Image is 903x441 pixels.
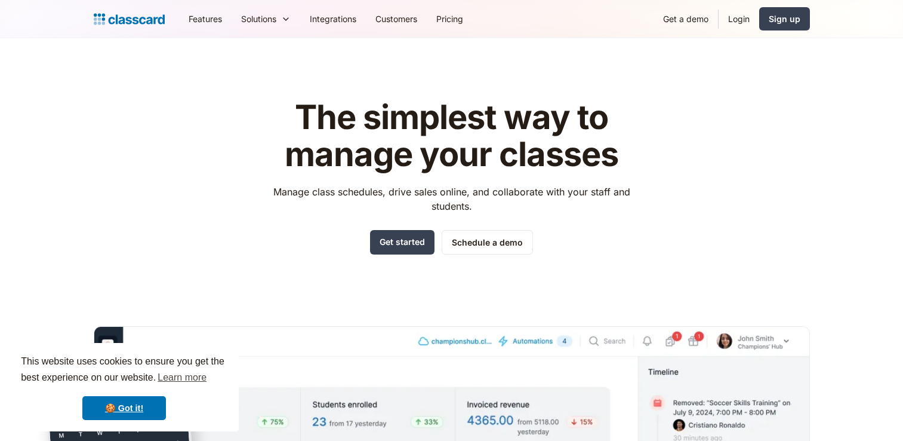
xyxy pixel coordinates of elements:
[179,5,232,32] a: Features
[442,230,533,255] a: Schedule a demo
[759,7,810,30] a: Sign up
[21,354,227,387] span: This website uses cookies to ensure you get the best experience on our website.
[300,5,366,32] a: Integrations
[719,5,759,32] a: Login
[654,5,718,32] a: Get a demo
[156,369,208,387] a: learn more about cookies
[241,13,276,25] div: Solutions
[262,99,641,173] h1: The simplest way to manage your classes
[232,5,300,32] div: Solutions
[94,11,165,27] a: home
[370,230,434,255] a: Get started
[10,343,239,431] div: cookieconsent
[262,185,641,213] p: Manage class schedules, drive sales online, and collaborate with your staff and students.
[427,5,473,32] a: Pricing
[366,5,427,32] a: Customers
[769,13,800,25] div: Sign up
[82,396,166,420] a: dismiss cookie message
